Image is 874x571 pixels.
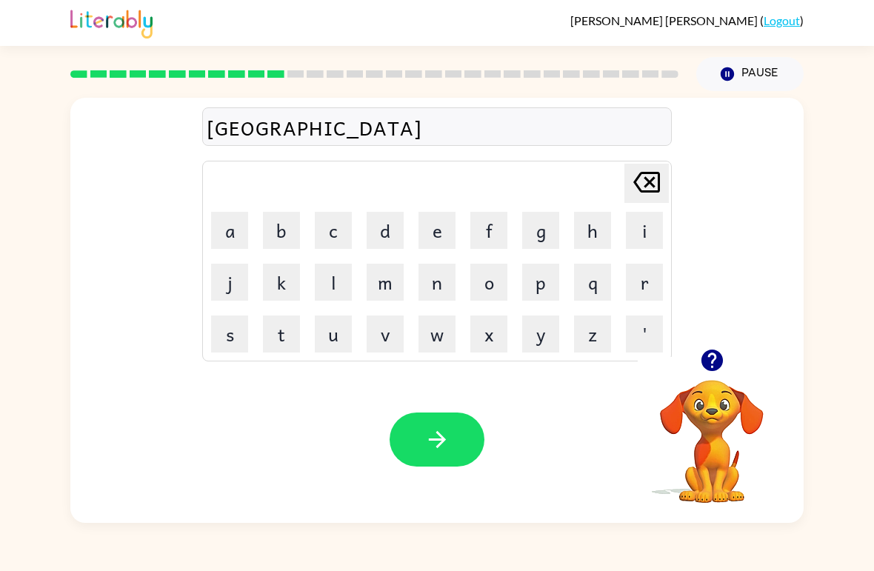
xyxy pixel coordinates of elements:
[263,315,300,353] button: t
[626,212,663,249] button: i
[211,264,248,301] button: j
[418,315,456,353] button: w
[570,13,804,27] div: ( )
[626,315,663,353] button: '
[315,264,352,301] button: l
[470,315,507,353] button: x
[574,212,611,249] button: h
[418,264,456,301] button: n
[211,212,248,249] button: a
[367,264,404,301] button: m
[418,212,456,249] button: e
[522,264,559,301] button: p
[626,264,663,301] button: r
[638,357,786,505] video: Your browser must support playing .mp4 files to use Literably. Please try using another browser.
[367,315,404,353] button: v
[263,212,300,249] button: b
[470,212,507,249] button: f
[574,264,611,301] button: q
[367,212,404,249] button: d
[70,6,153,39] img: Literably
[522,212,559,249] button: g
[263,264,300,301] button: k
[570,13,760,27] span: [PERSON_NAME] [PERSON_NAME]
[207,112,667,143] div: [GEOGRAPHIC_DATA]
[764,13,800,27] a: Logout
[470,264,507,301] button: o
[211,315,248,353] button: s
[522,315,559,353] button: y
[574,315,611,353] button: z
[315,315,352,353] button: u
[696,57,804,91] button: Pause
[315,212,352,249] button: c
